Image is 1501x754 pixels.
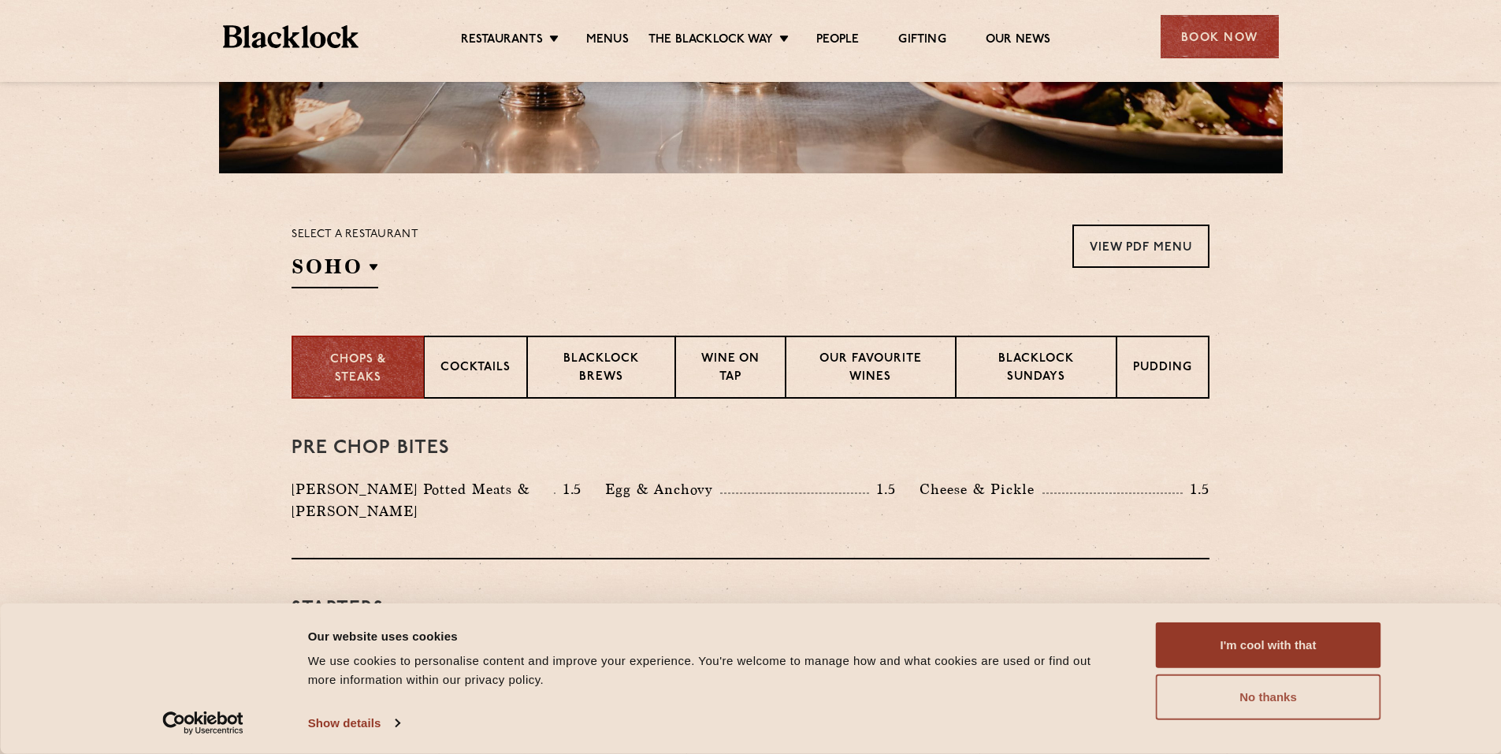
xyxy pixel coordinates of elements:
button: I'm cool with that [1156,622,1381,668]
button: No thanks [1156,674,1381,720]
div: We use cookies to personalise content and improve your experience. You're welcome to manage how a... [308,652,1120,689]
p: 1.5 [1183,479,1209,500]
h3: Starters [292,599,1209,619]
p: Wine on Tap [692,351,769,388]
a: People [816,32,859,50]
p: Cheese & Pickle [920,478,1042,500]
p: Our favourite wines [802,351,938,388]
p: Chops & Steaks [309,351,407,387]
p: Cocktails [440,359,511,379]
div: Our website uses cookies [308,626,1120,645]
p: Blacklock Sundays [972,351,1100,388]
p: Blacklock Brews [544,351,659,388]
p: Select a restaurant [292,225,418,245]
img: BL_Textured_Logo-footer-cropped.svg [223,25,359,48]
a: Menus [586,32,629,50]
p: [PERSON_NAME] Potted Meats & [PERSON_NAME] [292,478,554,522]
div: Book Now [1161,15,1279,58]
h3: Pre Chop Bites [292,438,1209,459]
a: Our News [986,32,1051,50]
p: Pudding [1133,359,1192,379]
a: Show details [308,711,399,735]
a: The Blacklock Way [648,32,773,50]
a: Restaurants [461,32,543,50]
p: 1.5 [555,479,582,500]
a: View PDF Menu [1072,225,1209,268]
h2: SOHO [292,253,378,288]
p: Egg & Anchovy [605,478,720,500]
a: Usercentrics Cookiebot - opens in a new window [134,711,272,735]
a: Gifting [898,32,946,50]
p: 1.5 [869,479,896,500]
